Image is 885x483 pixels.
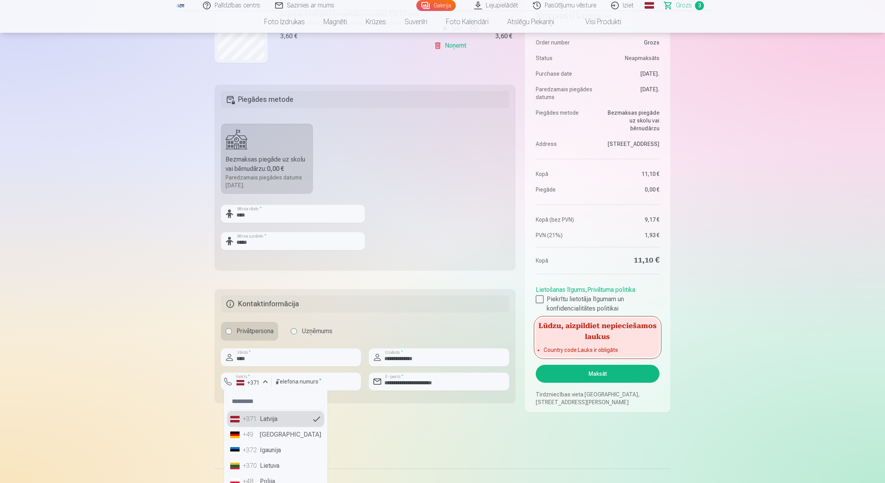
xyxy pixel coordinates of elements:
[280,32,297,41] div: 3,60 €
[267,165,284,172] b: 0,00 €
[536,85,594,101] dt: Paredzamais piegādes datums
[437,11,498,33] a: Foto kalendāri
[314,11,356,33] a: Magnēti
[536,286,585,293] a: Lietošanas līgums
[601,140,659,148] dd: [STREET_ADDRESS]
[233,374,252,380] label: Valsts
[227,458,324,474] li: Lietuva
[536,365,659,383] button: Maksāt
[221,91,509,108] h5: Piegādes metode
[286,322,337,341] label: Uzņēmums
[536,140,594,148] dt: Address
[536,170,594,178] dt: Kopā
[601,231,659,239] dd: 1,93 €
[395,11,437,33] a: Suvenīri
[601,186,659,194] dd: 0,00 €
[536,70,594,78] dt: Purchase date
[601,85,659,101] dd: [DATE].
[563,11,631,33] a: Visi produkti
[536,318,659,343] h5: Lūdzu, aizpildiet nepieciešamos laukus
[536,231,594,239] dt: PVN (21%)
[601,216,659,224] dd: 9,17 €
[536,54,594,62] dt: Status
[536,255,594,266] dt: Kopā
[587,286,635,293] a: Privātuma politika
[221,391,272,397] div: Lauks ir obligāts
[536,39,594,46] dt: Order number
[291,328,297,334] input: Uzņēmums
[227,411,324,427] li: Latvija
[243,430,258,439] div: +49
[536,186,594,194] dt: Piegāde
[601,255,659,266] dd: 11,10 €
[227,427,324,442] li: [GEOGRAPHIC_DATA]
[356,11,395,33] a: Krūzes
[536,282,659,313] div: ,
[255,11,314,33] a: Foto izdrukas
[601,70,659,78] dd: [DATE].
[243,414,258,424] div: +371
[544,346,652,354] li: Country code : Lauks ir obligāts
[536,391,659,406] p: Tirdzniecības vieta [GEOGRAPHIC_DATA], [STREET_ADDRESS][PERSON_NAME]
[221,295,509,313] h5: Kontaktinformācija
[226,328,232,334] input: Privātpersona
[498,11,563,33] a: Atslēgu piekariņi
[625,54,659,62] span: Neapmaksāts
[227,442,324,458] li: Igaunija
[601,39,659,46] dd: Grozs
[434,38,469,53] a: Noņemt
[601,170,659,178] dd: 11,10 €
[536,109,594,132] dt: Piegādes metode
[226,174,308,189] div: Paredzamais piegādes datums [DATE].
[226,155,308,174] div: Bezmaksas piegāde uz skolu vai bērnudārzu :
[695,1,704,10] span: 3
[221,373,272,391] button: Valsts*+371
[536,295,659,313] label: Piekrītu lietotāja līgumam un konfidencialitātes politikai
[243,461,258,471] div: +370
[601,109,659,132] dd: Bezmaksas piegāde uz skolu vai bērnudārzu
[495,34,512,39] div: 3,60 €
[221,322,278,341] label: Privātpersona
[676,1,692,10] span: Grozs
[236,379,260,387] div: +371
[176,3,185,8] img: /fa1
[536,216,594,224] dt: Kopā (bez PVN)
[243,446,258,455] div: +372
